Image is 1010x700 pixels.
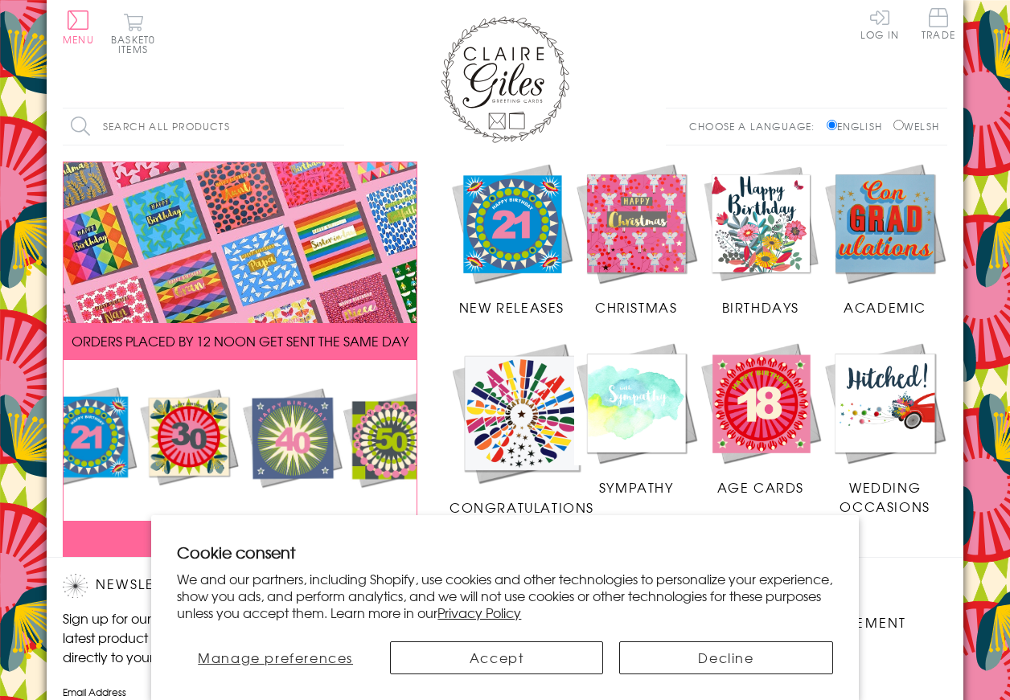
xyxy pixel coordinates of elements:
[72,331,409,350] span: ORDERS PLACED BY 12 NOON GET SENT THE SAME DAY
[619,641,832,674] button: Decline
[699,341,823,497] a: Age Cards
[450,497,594,517] span: Congratulations
[860,8,899,39] a: Log In
[118,32,155,56] span: 0 items
[823,162,947,317] a: Academic
[459,297,565,317] span: New Releases
[699,162,823,317] a: Birthdays
[441,16,569,143] img: Claire Giles Greetings Cards
[689,119,823,133] p: Choose a language:
[450,162,574,317] a: New Releases
[177,641,374,674] button: Manage preferences
[177,571,832,620] p: We and our partners, including Shopify, use cookies and other technologies to personalize your ex...
[599,477,674,497] span: Sympathy
[450,341,594,517] a: Congratulations
[111,13,155,54] button: Basket0 items
[63,608,336,666] p: Sign up for our newsletter to receive the latest product launches, news and offers directly to yo...
[893,120,904,130] input: Welsh
[198,648,353,667] span: Manage preferences
[390,641,603,674] button: Accept
[827,120,837,130] input: English
[437,603,521,622] a: Privacy Policy
[63,574,336,598] h2: Newsletter
[574,162,699,317] a: Christmas
[844,297,926,317] span: Academic
[827,119,890,133] label: English
[63,108,344,145] input: Search all products
[840,477,930,516] span: Wedding Occasions
[595,297,677,317] span: Christmas
[328,108,344,145] input: Search
[922,8,955,39] span: Trade
[177,541,832,563] h2: Cookie consent
[922,8,955,43] a: Trade
[574,341,699,497] a: Sympathy
[893,119,939,133] label: Welsh
[63,10,94,44] button: Menu
[823,341,947,516] a: Wedding Occasions
[63,32,94,47] span: Menu
[722,297,799,317] span: Birthdays
[63,685,336,699] label: Email Address
[717,477,804,497] span: Age Cards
